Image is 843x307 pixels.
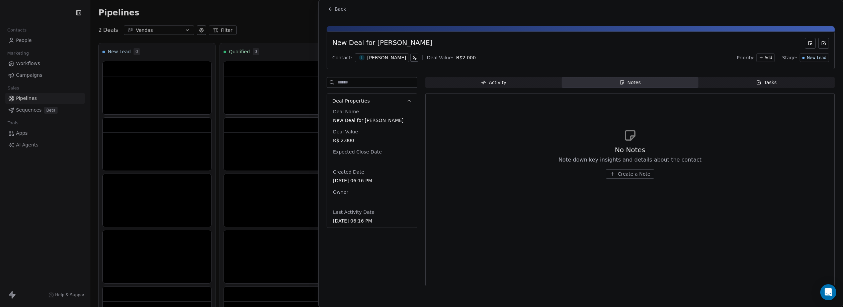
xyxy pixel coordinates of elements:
[332,54,352,61] div: Contact:
[333,137,411,144] span: R$ 2.000
[606,169,654,179] button: Create a Note
[359,55,365,61] span: l
[427,54,453,61] div: Deal Value:
[782,54,797,61] span: Stage:
[615,145,645,155] span: No Notes
[367,54,406,61] div: [PERSON_NAME]
[332,189,350,195] span: Owner
[333,177,411,184] span: [DATE] 06:16 PM
[332,169,365,175] span: Created Date
[333,117,411,124] span: New Deal for [PERSON_NAME]
[324,3,350,15] button: Back
[327,94,417,108] button: Deal Properties
[456,55,476,60] span: R$ 2.000
[332,108,360,115] span: Deal Name
[737,54,755,61] span: Priority:
[332,209,376,216] span: Last Activity Date
[619,79,641,86] div: Notes
[327,108,417,228] div: Deal Properties
[756,79,777,86] div: Tasks
[765,55,772,61] span: Add
[618,171,650,177] span: Create a Note
[335,6,346,12] span: Back
[481,79,506,86] div: Activity
[332,38,432,49] div: New Deal for [PERSON_NAME]
[559,156,702,164] span: Note down key insights and details about the contact
[332,128,359,135] span: Deal Value
[332,98,370,104] span: Deal Properties
[333,218,411,224] span: [DATE] 06:16 PM
[807,55,826,61] span: New Lead
[332,148,383,155] span: Expected Close Date
[820,284,836,300] div: Open Intercom Messenger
